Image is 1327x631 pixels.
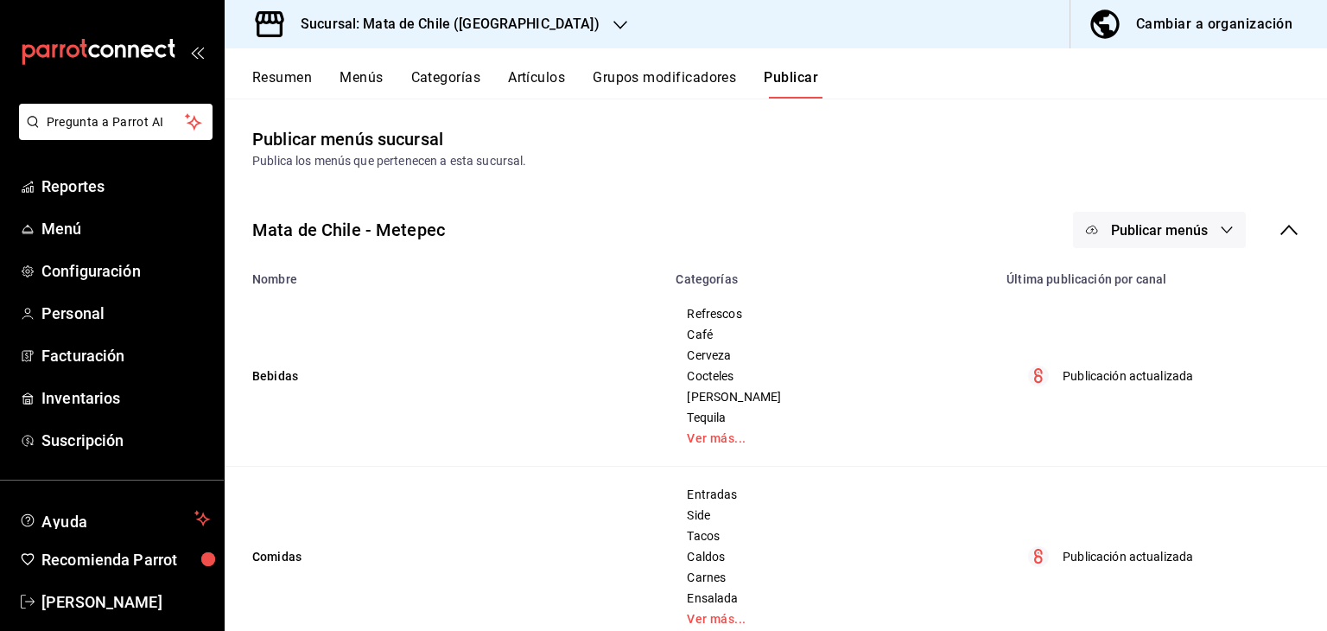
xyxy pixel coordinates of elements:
span: Tacos [687,530,975,542]
button: Artículos [508,69,565,99]
p: Publicación actualizada [1063,548,1193,566]
span: Caldos [687,551,975,563]
span: Menú [41,217,210,240]
button: open_drawer_menu [190,45,204,59]
button: Resumen [252,69,312,99]
button: Publicar menús [1073,212,1246,248]
td: Bebidas [225,286,665,467]
a: Pregunta a Parrot AI [12,125,213,143]
span: Publicar menús [1111,222,1208,239]
span: Carnes [687,571,975,583]
span: Entradas [687,488,975,500]
span: Café [687,328,975,341]
h3: Sucursal: Mata de Chile ([GEOGRAPHIC_DATA]) [287,14,600,35]
span: Personal [41,302,210,325]
div: Publica los menús que pertenecen a esta sucursal. [252,152,1299,170]
span: Cerveza [687,349,975,361]
a: Ver más... [687,432,975,444]
span: Inventarios [41,386,210,410]
span: Recomienda Parrot [41,548,210,571]
span: Ayuda [41,508,187,529]
span: [PERSON_NAME] [687,391,975,403]
span: Refrescos [687,308,975,320]
button: Categorías [411,69,481,99]
th: Categorías [665,262,996,286]
span: [PERSON_NAME] [41,590,210,614]
span: Reportes [41,175,210,198]
th: Última publicación por canal [996,262,1327,286]
span: Cocteles [687,370,975,382]
span: Ensalada [687,592,975,604]
div: Publicar menús sucursal [252,126,443,152]
div: Mata de Chile - Metepec [252,217,445,243]
p: Publicación actualizada [1063,367,1193,386]
button: Publicar [764,69,818,99]
button: Menús [340,69,383,99]
div: navigation tabs [252,69,1327,99]
div: Cambiar a organización [1136,12,1292,36]
span: Configuración [41,259,210,283]
span: Tequila [687,411,975,424]
button: Grupos modificadores [593,69,736,99]
span: Suscripción [41,429,210,452]
button: Pregunta a Parrot AI [19,104,213,140]
span: Side [687,509,975,521]
span: Facturación [41,344,210,367]
th: Nombre [225,262,665,286]
a: Ver más... [687,613,975,625]
span: Pregunta a Parrot AI [47,113,186,131]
